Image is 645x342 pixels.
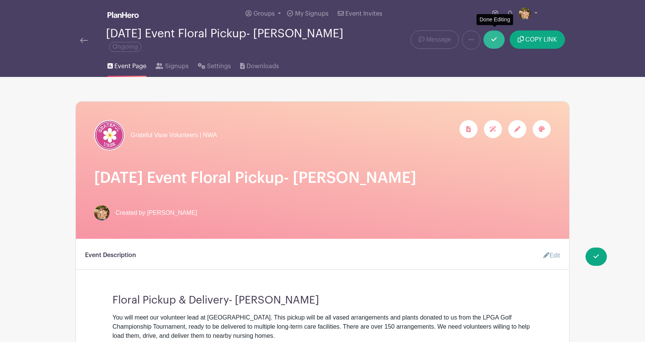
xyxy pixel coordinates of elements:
[109,42,141,52] span: Ongoing
[345,11,382,17] span: Event Invites
[116,208,197,217] span: Created by [PERSON_NAME]
[112,288,533,307] h3: Floral Pickup & Delivery- [PERSON_NAME]
[94,169,551,187] h1: [DATE] Event Floral Pickup- [PERSON_NAME]
[131,131,217,140] span: Grateful Vase Volunteers | NWA
[207,62,231,71] span: Settings
[114,62,146,71] span: Event Page
[165,62,189,71] span: Signups
[426,35,451,44] span: Message
[107,53,146,77] a: Event Page
[94,205,109,221] img: 074A3573-reduced%20size.jpg
[295,11,329,17] span: My Signups
[94,120,125,150] img: GV%20Logo%2025.jpeg
[80,38,88,43] img: back-arrow-29a5d9b10d5bd6ae65dc969a981735edf675c4d7a1fe02e03b50dbd4ba3cdb55.svg
[240,53,279,77] a: Downloads
[519,8,531,20] img: 074A3573-reduced%20size.jpg
[537,248,560,263] a: Edit
[112,313,533,340] div: You will meet our volunteer lead at [GEOGRAPHIC_DATA]. This pickup will be all vased arrangements...
[247,62,279,71] span: Downloads
[85,252,136,259] h6: Event Description
[510,30,565,49] button: COPY LINK
[156,53,188,77] a: Signups
[107,12,139,18] img: logo_white-6c42ec7e38ccf1d336a20a19083b03d10ae64f83f12c07503d8b9e83406b4c7d.svg
[198,53,231,77] a: Settings
[94,120,217,150] a: Grateful Vase Volunteers | NWA
[106,27,353,53] div: [DATE] Event Floral Pickup- [PERSON_NAME]
[525,37,557,43] span: COPY LINK
[477,14,513,25] div: Done Editing
[254,11,275,17] span: Groups
[411,30,459,49] a: Message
